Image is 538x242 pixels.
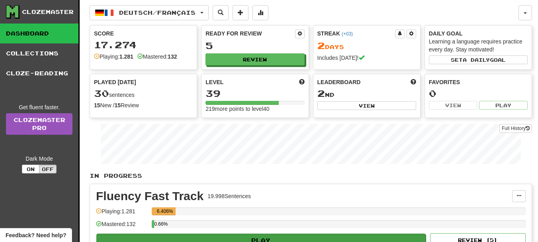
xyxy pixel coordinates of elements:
[205,30,295,37] div: Ready for Review
[137,53,177,61] div: Mastered:
[22,8,74,16] div: Clozemaster
[429,78,528,86] div: Favorites
[317,89,416,99] div: nd
[114,102,121,108] strong: 15
[119,9,196,16] span: Deutsch / Français
[154,207,176,215] div: 6.406%
[94,101,193,109] div: New / Review
[317,41,416,51] div: Day s
[90,172,532,180] p: In Progress
[90,5,209,20] button: Deutsch/Français
[479,101,528,110] button: Play
[317,78,361,86] span: Leaderboard
[429,37,528,53] div: Learning a language requires practice every day. Stay motivated!
[6,231,66,239] span: Open feedback widget
[39,165,57,173] button: Off
[6,113,72,135] a: ClozemasterPro
[429,30,528,37] div: Daily Goal
[94,88,109,99] span: 30
[207,192,251,200] div: 19.998 Sentences
[96,220,148,233] div: Mastered: 132
[317,54,416,62] div: Includes [DATE]!
[22,165,39,173] button: On
[252,5,268,20] button: More stats
[317,30,395,37] div: Streak
[233,5,248,20] button: Add sentence to collection
[6,155,72,163] div: Dark Mode
[429,55,528,64] button: Seta dailygoal
[213,5,229,20] button: Search sentences
[317,88,325,99] span: 2
[429,89,528,98] div: 0
[205,41,304,51] div: 5
[317,101,416,110] button: View
[499,124,532,133] button: Full History
[317,40,325,51] span: 2
[94,30,193,37] div: Score
[205,105,304,113] div: 219 more points to level 40
[299,78,305,86] span: Score more points to level up
[119,53,133,60] strong: 1.281
[429,101,477,110] button: View
[205,78,223,86] span: Level
[168,53,177,60] strong: 132
[96,190,203,202] div: Fluency Fast Track
[205,89,304,98] div: 39
[342,31,353,37] a: (+03)
[94,78,136,86] span: Played [DATE]
[94,102,100,108] strong: 15
[94,53,133,61] div: Playing:
[463,57,490,63] span: a daily
[411,78,416,86] span: This week in points, UTC
[94,89,193,99] div: sentences
[6,103,72,111] div: Get fluent faster.
[94,40,193,50] div: 17.274
[96,207,148,220] div: Playing: 1.281
[205,53,304,65] button: Review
